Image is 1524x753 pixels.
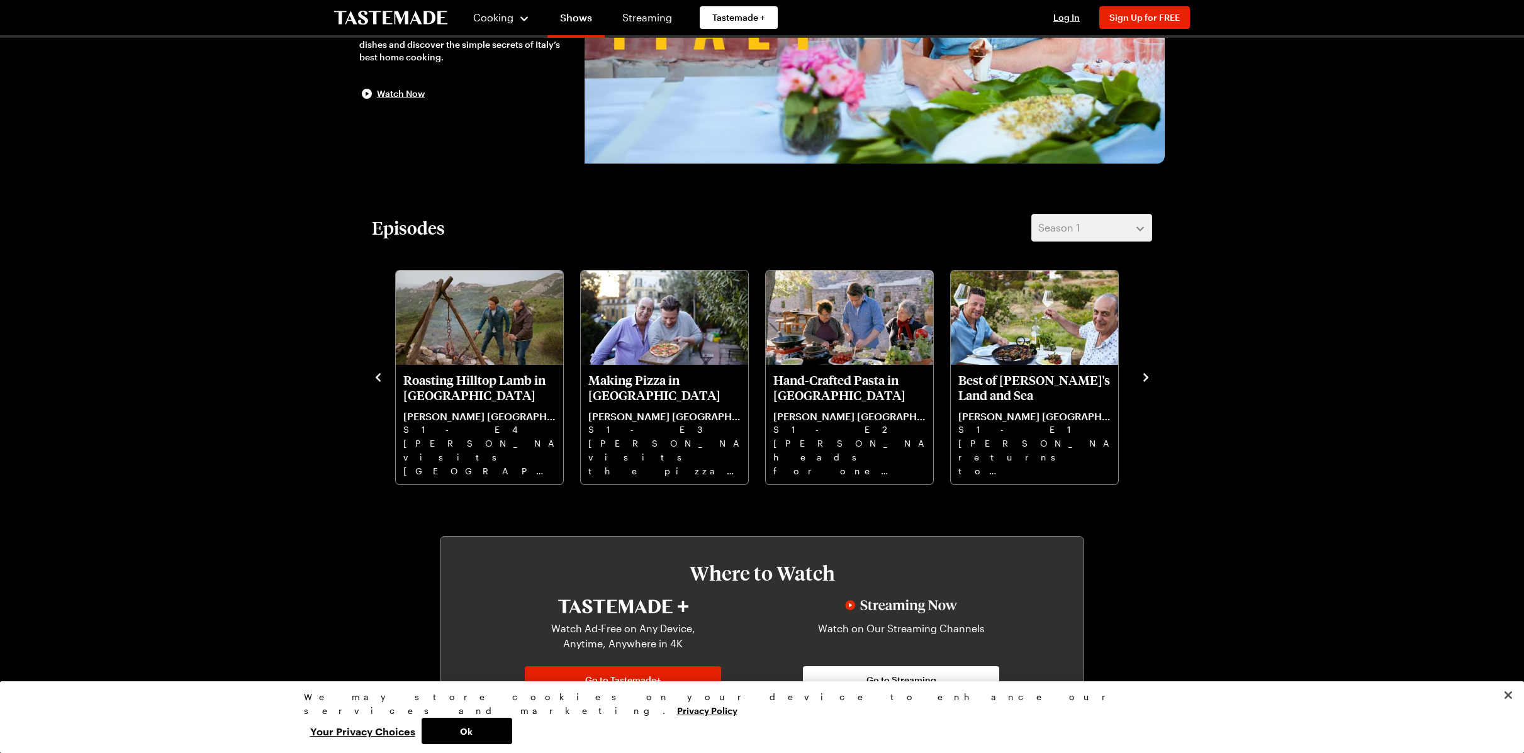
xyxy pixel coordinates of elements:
div: 7 / 8 [765,267,950,486]
img: Hand-Crafted Pasta in Puglia [766,271,933,365]
img: Best of Salina's Land and Sea [951,271,1118,365]
span: Cooking [473,11,513,23]
button: Ok [422,718,512,744]
button: Cooking [473,3,530,33]
button: Sign Up for FREE [1099,6,1190,29]
div: Best of Salina's Land and Sea [951,271,1118,484]
p: Making Pizza in [GEOGRAPHIC_DATA] [588,372,741,403]
a: Tastemade + [700,6,778,29]
p: [PERSON_NAME] returns to cooking the food he loves the most, getting right to heart of the Italia... [958,437,1111,477]
div: We may store cookies on your device to enhance our services and marketing. [304,690,1210,718]
p: [PERSON_NAME] [GEOGRAPHIC_DATA] [958,410,1111,423]
p: S1 - E2 [773,423,926,437]
a: Go to Tastemade+ [525,666,721,694]
p: Hand-Crafted Pasta in [GEOGRAPHIC_DATA] [773,372,926,403]
span: Watch Now [377,87,425,100]
p: S1 - E4 [403,423,556,437]
button: Season 1 [1031,214,1152,242]
a: Roasting Hilltop Lamb in Basilicata [403,372,556,477]
p: Watch on Our Streaming Channels [810,621,992,651]
img: Tastemade+ [558,600,688,613]
a: More information about your privacy, opens in a new tab [677,704,737,716]
div: [PERSON_NAME] travels through [GEOGRAPHIC_DATA] to sample mouth-watering dishes and discover the ... [359,13,572,64]
button: Close [1494,681,1522,709]
div: 6 / 8 [580,267,765,486]
span: Go to Tastemade+ [585,674,661,686]
p: Best of [PERSON_NAME]'s Land and Sea [958,372,1111,403]
a: To Tastemade Home Page [334,11,447,25]
a: Making Pizza in Naples [588,372,741,477]
span: Tastemade + [712,11,765,24]
p: [PERSON_NAME] [GEOGRAPHIC_DATA] [773,410,926,423]
button: Your Privacy Choices [304,718,422,744]
p: [PERSON_NAME] visits the pizza capital of [GEOGRAPHIC_DATA] to learn recipes from the locals. [588,437,741,477]
a: Go to Streaming [803,666,999,694]
a: Hand-Crafted Pasta in Puglia [773,372,926,477]
button: navigate to next item [1140,369,1152,384]
div: Privacy [304,690,1210,744]
div: Hand-Crafted Pasta in Puglia [766,271,933,484]
h2: Episodes [372,216,445,239]
p: Roasting Hilltop Lamb in [GEOGRAPHIC_DATA] [403,372,556,403]
span: Sign Up for FREE [1109,12,1180,23]
a: Best of Salina's Land and Sea [958,372,1111,477]
a: Shows [547,3,605,38]
span: Go to Streaming [866,674,936,686]
img: Making Pizza in Naples [581,271,748,365]
button: navigate to previous item [372,369,384,384]
p: [PERSON_NAME] heads for one of the hottest food destinations in [GEOGRAPHIC_DATA]. [773,437,926,477]
span: Log In [1053,12,1080,23]
p: Watch Ad-Free on Any Device, Anytime, Anywhere in 4K [532,621,714,651]
button: Log In [1041,11,1092,24]
div: 5 / 8 [395,267,580,486]
img: Roasting Hilltop Lamb in Basilicata [396,271,563,365]
p: [PERSON_NAME] visits [GEOGRAPHIC_DATA] in search of some old school Italian recipes. [403,437,556,477]
div: Making Pizza in Naples [581,271,748,484]
h3: Where to Watch [478,562,1046,584]
img: Streaming [845,600,957,613]
p: [PERSON_NAME] [GEOGRAPHIC_DATA] [588,410,741,423]
div: 8 / 8 [950,267,1135,486]
span: Season 1 [1038,220,1080,235]
p: S1 - E3 [588,423,741,437]
p: [PERSON_NAME] [GEOGRAPHIC_DATA] [403,410,556,423]
div: Roasting Hilltop Lamb in Basilicata [396,271,563,484]
p: S1 - E1 [958,423,1111,437]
